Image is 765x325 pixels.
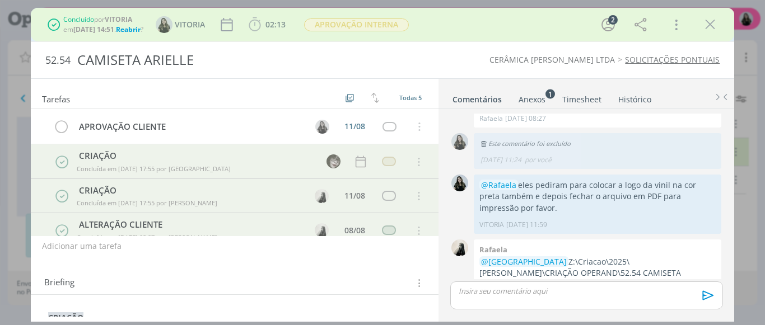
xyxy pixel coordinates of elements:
[481,180,516,190] span: @Rafaela
[399,93,422,102] span: Todas 5
[505,114,546,124] span: [DATE] 08:27
[344,192,365,200] div: 11/08
[105,15,132,24] b: VITORIA
[116,25,141,34] span: Reabrir
[525,155,552,165] span: por você
[74,184,304,197] div: CRIAÇÃO
[506,220,547,230] span: [DATE] 11:59
[481,155,521,165] span: [DATE] 11:24
[74,120,305,134] div: APROVAÇÃO CLIENTE
[451,239,468,256] img: R
[618,89,652,105] a: Histórico
[599,16,617,34] button: 2
[479,220,504,230] p: VITORIA
[48,312,83,323] strong: CRIAÇÃO
[562,89,602,105] a: Timesheet
[519,94,545,105] div: Anexos
[545,89,555,98] sup: 1
[63,15,143,35] div: por em . ?
[479,244,507,255] b: Rafaela
[451,133,468,150] img: V
[489,54,615,65] a: CERÂMICA [PERSON_NAME] LTDA
[63,15,94,24] span: Concluído
[481,256,567,267] span: @[GEOGRAPHIC_DATA]
[41,236,122,256] button: Adicionar uma tarefa
[42,91,70,105] span: Tarefas
[479,256,716,290] p: Z:\Criacao\2025\[PERSON_NAME]\CRIAÇÃO OPERAND\52.54 CAMISETA ARIELLE\fechado
[44,276,74,290] span: Briefing
[45,54,71,67] span: 52.54
[77,164,231,173] span: Concluída em [DATE] 17:55 por [GEOGRAPHIC_DATA]
[74,149,316,162] div: CRIAÇÃO
[73,25,114,34] b: [DATE] 14:51
[479,114,503,124] p: Rafaela
[625,54,720,65] a: SOLICITAÇÕES PONTUAIS
[452,89,502,105] a: Comentários
[77,199,217,207] span: Concluída em [DATE] 17:55 por [PERSON_NAME]
[479,180,716,214] p: eles pediram para colocar a logo da vinil na cor preta também e depois fechar o arquivo em PDF pa...
[31,8,735,322] div: dialog
[77,233,217,242] span: Concluída em [DATE] 08:27 por [PERSON_NAME]
[479,139,570,148] span: Este comentário foi excluído
[73,46,434,74] div: CAMISETA ARIELLE
[344,227,365,234] div: 08/08
[74,218,304,231] div: ALTERAÇÃO CLIENTE
[371,93,379,103] img: arrow-down-up.svg
[451,175,468,191] img: V
[608,15,618,25] div: 2
[344,123,365,130] div: 11/08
